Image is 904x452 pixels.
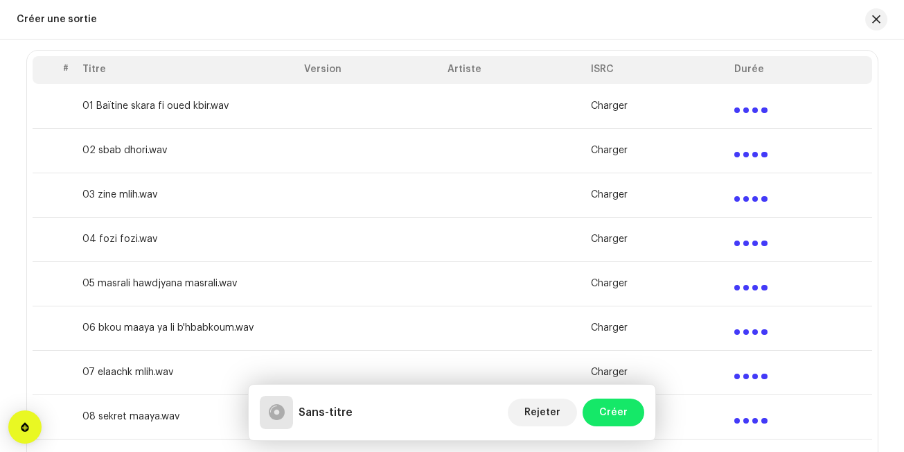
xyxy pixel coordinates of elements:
td: 08 sekret maaya.wav [77,394,299,439]
span: Créer [599,399,628,426]
td: 02 sbab dhori.wav [77,128,299,173]
div: Open Intercom Messenger [8,410,42,444]
span: Charger [591,101,628,112]
th: Durée [729,56,872,84]
button: Créer [583,399,644,426]
span: Charger [591,189,628,200]
td: 05 masrali hawdjyana masrali.wav [77,261,299,306]
td: 07 elaachk mlih.wav [77,350,299,394]
span: Charger [591,367,628,378]
td: 01 Baïtine skara fi oued kbir.wav [77,84,299,128]
th: Version [299,56,442,84]
span: Charger [591,234,628,245]
td: 06 bkou maaya ya li b'hbabkoum.wav [77,306,299,350]
th: Titre [77,56,299,84]
span: Rejeter [524,399,560,426]
button: Rejeter [508,399,577,426]
span: Charger [591,322,628,333]
th: ISRC [585,56,729,84]
th: Artiste [442,56,585,84]
h5: Sans-titre [299,404,353,421]
td: 03 zine mlih.wav [77,173,299,217]
span: Charger [591,145,628,156]
td: 04 fozi fozi.wav [77,217,299,261]
span: Charger [591,278,628,289]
